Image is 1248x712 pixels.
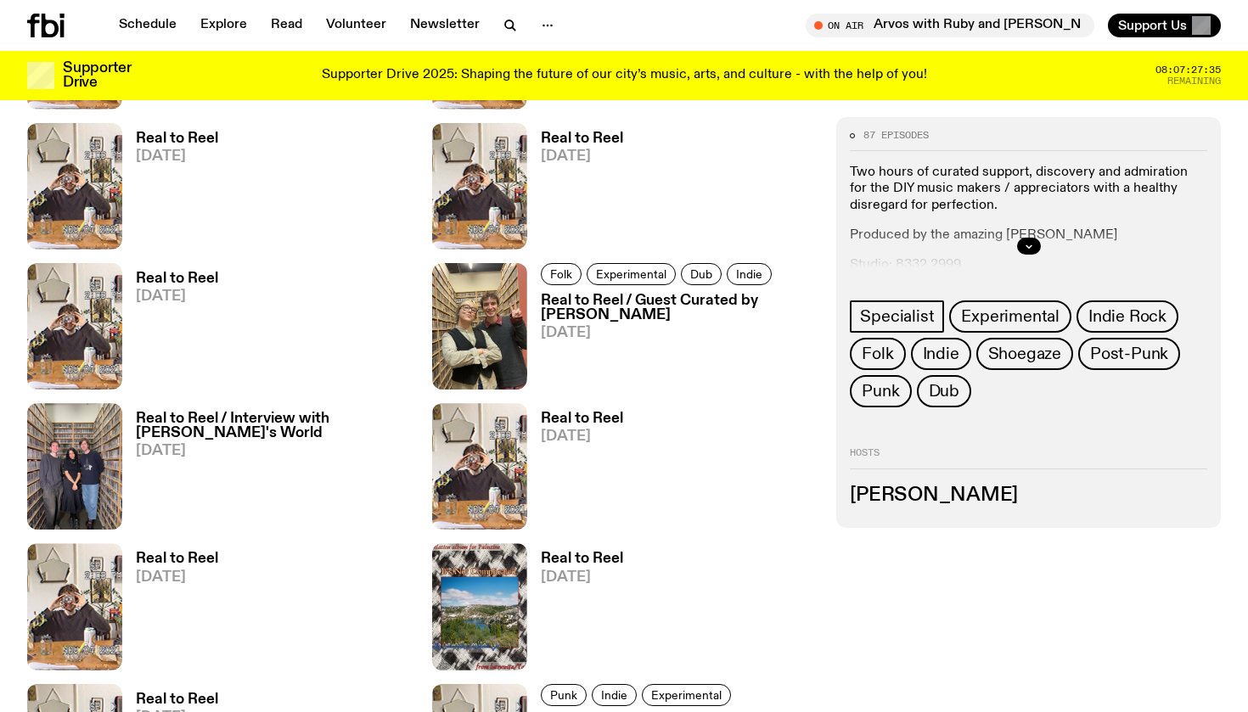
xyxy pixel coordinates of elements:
span: [DATE] [136,289,218,304]
a: Real to Reel[DATE] [122,272,218,390]
a: Punk [850,375,911,407]
span: Folk [550,267,572,280]
a: Real to Reel[DATE] [122,552,218,670]
a: Volunteer [316,14,396,37]
a: Shoegaze [976,338,1073,370]
a: Dub [681,263,722,285]
h3: [PERSON_NAME] [850,486,1207,505]
a: Punk [541,684,587,706]
span: Shoegaze [988,345,1061,363]
a: Real to Reel[DATE] [527,552,623,670]
a: Real to Reel[DATE] [527,412,623,530]
a: Newsletter [400,14,490,37]
span: Punk [550,688,577,701]
h3: Real to Reel / Guest Curated by [PERSON_NAME] [541,294,817,322]
span: Indie [601,688,627,701]
a: Indie [592,684,637,706]
a: Indie [911,338,971,370]
p: Supporter Drive 2025: Shaping the future of our city’s music, arts, and culture - with the help o... [322,68,927,83]
img: Jasper Craig Adams holds a vintage camera to his eye, obscuring his face. He is wearing a grey ju... [27,543,122,670]
span: Folk [862,345,893,363]
h3: Real to Reel / Interview with [PERSON_NAME]'s World [136,412,412,440]
h3: Real to Reel [541,412,623,426]
span: [DATE] [136,570,218,585]
a: Folk [541,263,582,285]
span: Post-Punk [1090,345,1168,363]
span: [DATE] [136,149,218,164]
a: Read [261,14,312,37]
span: Remaining [1167,76,1221,86]
a: Schedule [109,14,187,37]
img: Jasper Craig Adams holds a vintage camera to his eye, obscuring his face. He is wearing a grey ju... [432,123,527,249]
span: 87 episodes [863,131,929,140]
span: Experimental [651,688,722,701]
a: Specialist [850,300,944,333]
span: [DATE] [541,326,817,340]
span: Indie [923,345,959,363]
img: Jasper Craig Adams holds a vintage camera to his eye, obscuring his face. He is wearing a grey ju... [432,403,527,530]
h3: Real to Reel [136,272,218,286]
span: [DATE] [541,570,623,585]
button: Support Us [1108,14,1221,37]
h3: Real to Reel [541,132,623,146]
span: Support Us [1118,18,1187,33]
a: Experimental [587,263,676,285]
a: Real to Reel / Interview with [PERSON_NAME]'s World[DATE] [122,412,412,530]
a: Folk [850,338,905,370]
span: Dub [690,267,712,280]
a: Real to Reel / Guest Curated by [PERSON_NAME][DATE] [527,294,817,390]
a: Indie Rock [1077,300,1178,333]
p: Two hours of curated support, discovery and admiration for the DIY music makers / appreciators wi... [850,165,1207,214]
h3: Real to Reel [136,552,218,566]
img: Jasper Craig Adams holds a vintage camera to his eye, obscuring his face. He is wearing a grey ju... [27,263,122,390]
h2: Hosts [850,448,1207,468]
span: Experimental [596,267,666,280]
a: Real to Reel[DATE] [122,132,218,249]
h3: Real to Reel [541,552,623,566]
a: Dub [917,375,971,407]
button: On AirArvos with Ruby and [PERSON_NAME] [806,14,1094,37]
h3: Real to Reel [136,132,218,146]
a: Experimental [949,300,1071,333]
span: Experimental [961,307,1060,326]
span: Dub [929,382,959,401]
span: 08:07:27:35 [1155,65,1221,75]
span: [DATE] [541,429,623,444]
span: Indie [736,267,762,280]
a: Explore [190,14,257,37]
a: Experimental [642,684,731,706]
span: Specialist [860,307,934,326]
a: Post-Punk [1078,338,1180,370]
span: Indie Rock [1088,307,1166,326]
span: [DATE] [136,444,412,458]
h3: Supporter Drive [63,61,131,90]
h3: Real to Reel [136,692,218,707]
span: Punk [862,382,899,401]
img: Jasper Craig Adams holds a vintage camera to his eye, obscuring his face. He is wearing a grey ju... [27,123,122,249]
a: Real to Reel[DATE] [527,132,623,249]
a: Indie [727,263,772,285]
span: [DATE] [541,149,623,164]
